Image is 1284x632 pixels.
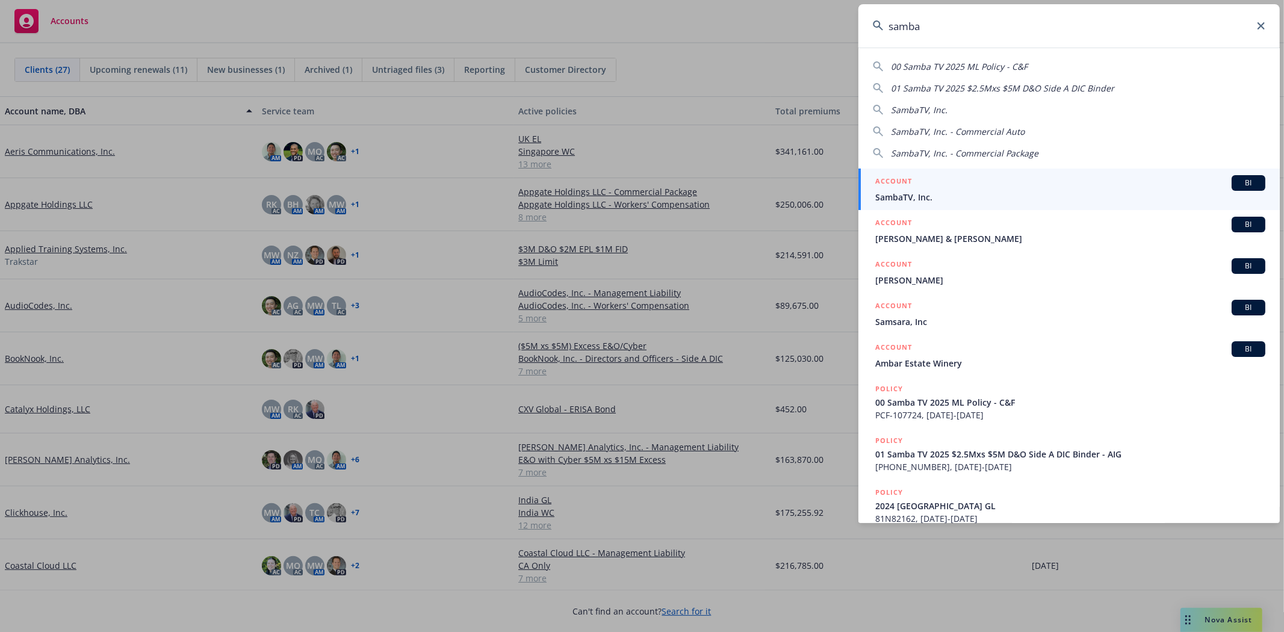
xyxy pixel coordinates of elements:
[875,175,912,190] h5: ACCOUNT
[858,335,1280,376] a: ACCOUNTBIAmbar Estate Winery
[858,428,1280,480] a: POLICY01 Samba TV 2025 $2.5Mxs $5M D&O Side A DIC Binder - AIG[PHONE_NUMBER], [DATE]-[DATE]
[875,258,912,273] h5: ACCOUNT
[891,82,1114,94] span: 01 Samba TV 2025 $2.5Mxs $5M D&O Side A DIC Binder
[858,376,1280,428] a: POLICY00 Samba TV 2025 ML Policy - C&FPCF-107724, [DATE]-[DATE]
[875,341,912,356] h5: ACCOUNT
[1236,219,1261,230] span: BI
[875,486,903,498] h5: POLICY
[891,126,1025,137] span: SambaTV, Inc. - Commercial Auto
[858,4,1280,48] input: Search...
[891,61,1028,72] span: 00 Samba TV 2025 ML Policy - C&F
[875,232,1265,245] span: [PERSON_NAME] & [PERSON_NAME]
[875,448,1265,460] span: 01 Samba TV 2025 $2.5Mxs $5M D&O Side A DIC Binder - AIG
[875,512,1265,525] span: 81N82162, [DATE]-[DATE]
[1236,344,1261,355] span: BI
[891,104,947,116] span: SambaTV, Inc.
[875,274,1265,287] span: [PERSON_NAME]
[1236,261,1261,271] span: BI
[875,191,1265,203] span: SambaTV, Inc.
[875,460,1265,473] span: [PHONE_NUMBER], [DATE]-[DATE]
[858,293,1280,335] a: ACCOUNTBISamsara, Inc
[858,210,1280,252] a: ACCOUNTBI[PERSON_NAME] & [PERSON_NAME]
[858,169,1280,210] a: ACCOUNTBISambaTV, Inc.
[1236,178,1261,188] span: BI
[875,217,912,231] h5: ACCOUNT
[858,252,1280,293] a: ACCOUNTBI[PERSON_NAME]
[875,396,1265,409] span: 00 Samba TV 2025 ML Policy - C&F
[875,383,903,395] h5: POLICY
[875,435,903,447] h5: POLICY
[1236,302,1261,313] span: BI
[875,500,1265,512] span: 2024 [GEOGRAPHIC_DATA] GL
[875,300,912,314] h5: ACCOUNT
[875,357,1265,370] span: Ambar Estate Winery
[891,147,1038,159] span: SambaTV, Inc. - Commercial Package
[875,315,1265,328] span: Samsara, Inc
[858,480,1280,531] a: POLICY2024 [GEOGRAPHIC_DATA] GL81N82162, [DATE]-[DATE]
[875,409,1265,421] span: PCF-107724, [DATE]-[DATE]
